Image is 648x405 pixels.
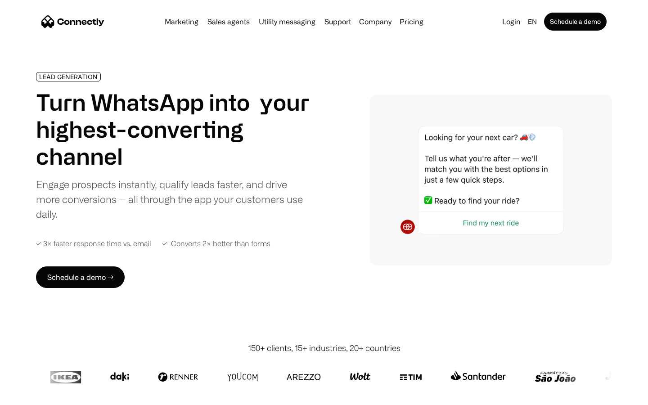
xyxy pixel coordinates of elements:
[161,18,202,25] a: Marketing
[36,177,310,221] div: Engage prospects instantly, qualify leads faster, and drive more conversions — all through the ap...
[36,239,151,248] div: ✓ 3× faster response time vs. email
[396,18,427,25] a: Pricing
[528,15,537,28] div: en
[36,89,310,170] h1: Turn WhatsApp into your highest-converting channel
[9,388,54,402] aside: Language selected: English
[18,389,54,402] ul: Language list
[39,73,98,80] div: LEAD GENERATION
[499,15,524,28] a: Login
[36,266,125,288] a: Schedule a demo →
[248,342,400,354] div: 150+ clients, 15+ industries, 20+ countries
[204,18,253,25] a: Sales agents
[255,18,319,25] a: Utility messaging
[359,15,391,28] div: Company
[544,13,607,31] a: Schedule a demo
[162,239,270,248] div: ✓ Converts 2× better than forms
[321,18,355,25] a: Support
